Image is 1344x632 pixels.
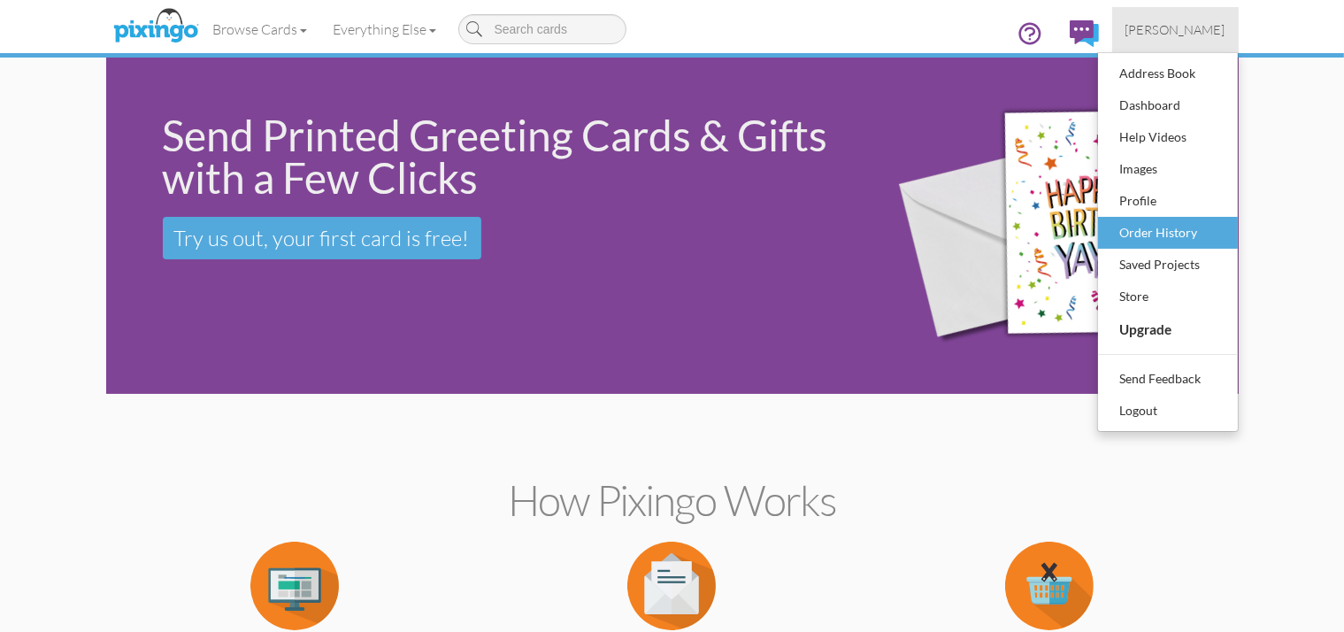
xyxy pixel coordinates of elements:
a: Try us out, your first card is free! [163,217,481,259]
a: Everything Else [320,7,449,51]
div: Dashboard [1116,92,1220,119]
img: item.alt [1005,542,1094,630]
img: comments.svg [1070,20,1099,47]
div: Order History [1116,220,1220,246]
a: Send Feedback [1098,363,1238,395]
div: Help Videos [1116,124,1220,150]
h2: How Pixingo works [137,477,1208,524]
div: Saved Projects [1116,251,1220,278]
div: Profile [1116,188,1220,214]
a: Logout [1098,395,1238,427]
a: Help Videos [1098,121,1238,153]
span: Try us out, your first card is free! [174,225,470,251]
div: Send Printed Greeting Cards & Gifts with a Few Clicks [163,114,847,199]
img: item.alt [250,542,339,630]
img: 942c5090-71ba-4bfc-9a92-ca782dcda692.png [871,62,1233,390]
span: [PERSON_NAME] [1125,22,1225,37]
div: Images [1116,156,1220,182]
a: Dashboard [1098,89,1238,121]
a: Browse Cards [200,7,320,51]
img: pixingo logo [109,4,203,49]
div: Upgrade [1116,315,1220,343]
a: Saved Projects [1098,249,1238,281]
div: Store [1116,283,1220,310]
a: Upgrade [1098,312,1238,346]
a: Images [1098,153,1238,185]
div: Logout [1116,397,1220,424]
input: Search cards [458,14,626,44]
div: Address Book [1116,60,1220,87]
img: item.alt [627,542,716,630]
a: Profile [1098,185,1238,217]
a: [PERSON_NAME] [1112,7,1239,52]
div: Send Feedback [1116,366,1220,392]
a: Address Book [1098,58,1238,89]
a: Store [1098,281,1238,312]
a: Order History [1098,217,1238,249]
